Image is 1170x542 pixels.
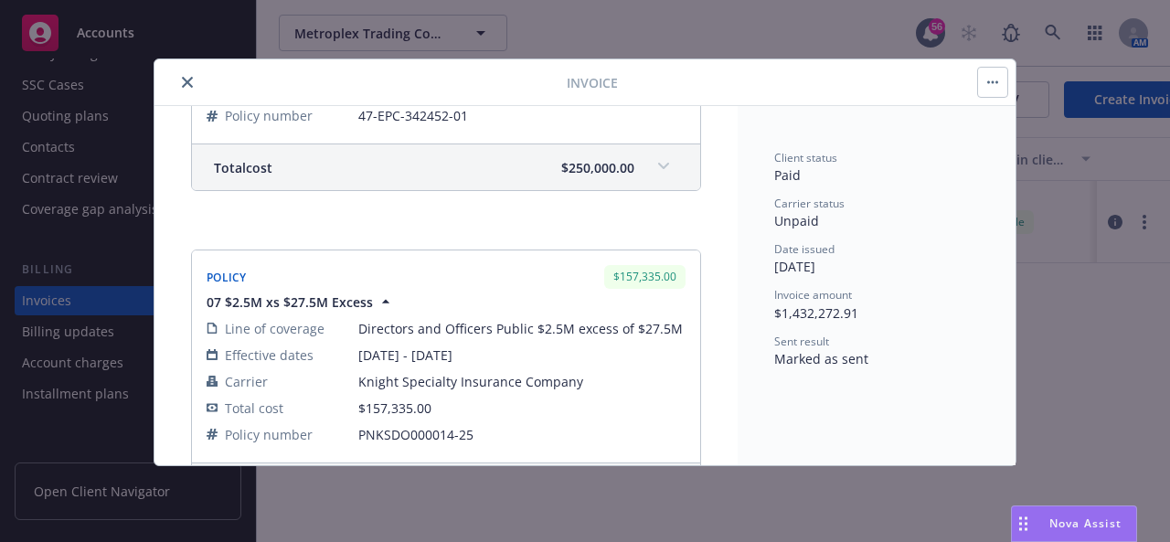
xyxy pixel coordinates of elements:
span: Carrier [225,372,268,391]
span: Date issued [774,241,835,257]
span: [DATE] [774,258,815,275]
span: Client status [774,150,837,165]
div: Totalcost$250,000.00 [192,144,700,190]
span: Effective dates [225,345,314,365]
div: $157,335.00 [604,265,686,288]
span: Line of coverage [225,319,324,338]
span: $1,432,272.91 [774,304,858,322]
span: Nova Assist [1049,515,1122,531]
span: Total cost [225,399,283,418]
span: Knight Specialty Insurance Company [358,372,686,391]
span: $157,335.00 [358,399,431,417]
span: PNKSDO000014-25 [358,425,686,444]
span: Marked as sent [774,350,868,367]
span: Sent result [774,334,829,349]
span: Paid [774,166,801,184]
button: Nova Assist [1011,505,1137,542]
div: Drag to move [1012,506,1035,541]
span: 07 $2.5M xs $27.5M Excess [207,292,373,312]
span: [DATE] - [DATE] [358,345,686,365]
button: 07 $2.5M xs $27.5M Excess [207,292,395,312]
span: Policy number [225,106,313,125]
button: close [176,71,198,93]
span: Unpaid [774,212,819,229]
span: Invoice amount [774,287,852,303]
span: Total cost [214,158,272,177]
span: Policy [207,270,247,285]
span: Invoice [567,73,618,92]
span: $250,000.00 [561,158,634,177]
span: 47-EPC-342452-01 [358,106,686,125]
span: Policy number [225,425,313,444]
span: Directors and Officers Public $2.5M excess of $27.5M [358,319,686,338]
span: Carrier status [774,196,845,211]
